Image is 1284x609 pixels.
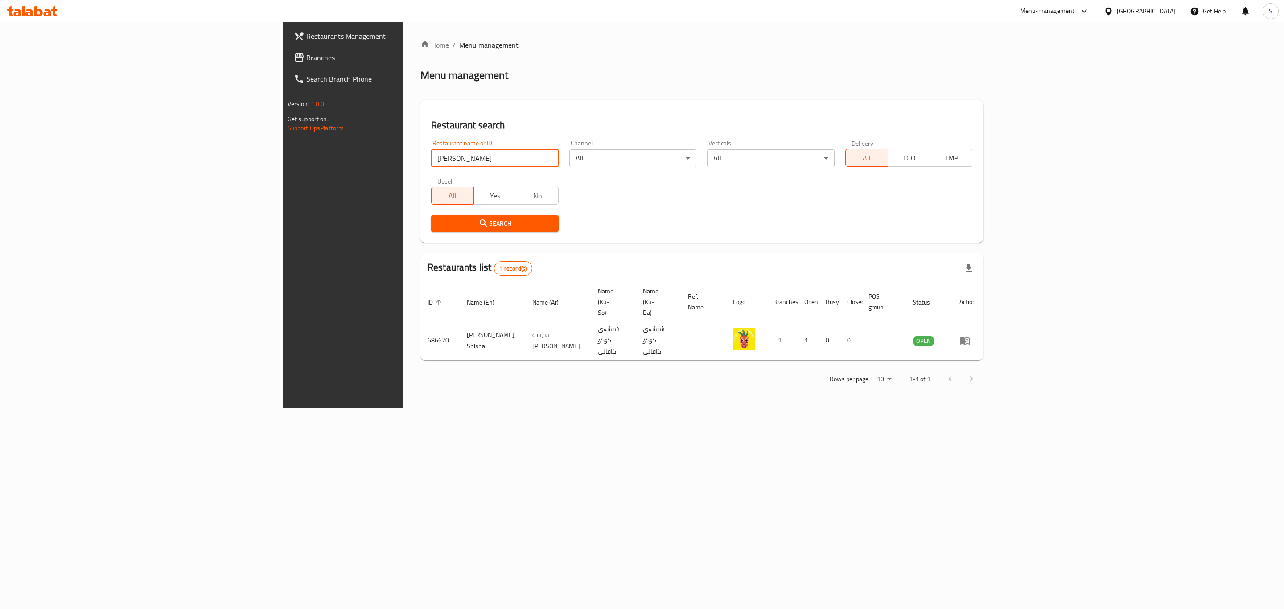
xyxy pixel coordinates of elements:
h2: Restaurant search [431,119,972,132]
div: All [569,149,697,167]
span: ID [428,297,444,308]
td: شيشة [PERSON_NAME] [525,321,591,360]
span: Name (En) [467,297,506,308]
p: Rows per page: [830,374,870,385]
span: All [435,189,470,202]
span: S [1269,6,1272,16]
span: TMP [934,152,969,165]
button: No [516,187,559,205]
div: Total records count [494,261,533,276]
span: 1.0.0 [311,98,325,110]
div: Menu [959,335,976,346]
td: 1 [797,321,819,360]
td: شیشەی کۆکۆ کاڤالی [636,321,681,360]
th: Open [797,283,819,321]
th: Action [952,283,983,321]
th: Logo [726,283,766,321]
a: Search Branch Phone [287,68,498,90]
span: TGO [892,152,927,165]
button: Search [431,215,559,232]
span: Search Branch Phone [306,74,490,84]
span: Branches [306,52,490,63]
button: All [845,149,888,167]
span: Get support on: [288,113,329,125]
span: OPEN [913,336,934,346]
th: Busy [819,283,840,321]
span: Status [913,297,942,308]
label: Upsell [437,178,454,184]
img: Coco Cavalli Shisha [733,328,755,350]
span: Name (Ku-So) [598,286,625,318]
a: Support.OpsPlatform [288,122,344,134]
th: Branches [766,283,797,321]
button: TMP [930,149,973,167]
span: Restaurants Management [306,31,490,41]
table: enhanced table [420,283,983,360]
td: 1 [766,321,797,360]
td: 0 [819,321,840,360]
div: Menu-management [1020,6,1075,16]
span: No [520,189,555,202]
div: All [707,149,835,167]
span: Version: [288,98,309,110]
button: Yes [473,187,516,205]
a: Branches [287,47,498,68]
span: Ref. Name [688,291,715,313]
div: [GEOGRAPHIC_DATA] [1117,6,1176,16]
span: 1 record(s) [494,264,532,273]
a: Restaurants Management [287,25,498,47]
h2: Restaurants list [428,261,532,276]
nav: breadcrumb [420,40,983,50]
div: Export file [958,258,979,279]
span: Name (Ar) [532,297,570,308]
span: Search [438,218,551,229]
button: All [431,187,474,205]
button: TGO [888,149,930,167]
label: Delivery [852,140,874,146]
span: POS group [868,291,895,313]
p: 1-1 of 1 [909,374,930,385]
span: Name (Ku-Ba) [643,286,670,318]
input: Search for restaurant name or ID.. [431,149,559,167]
span: Yes [477,189,513,202]
span: All [849,152,885,165]
td: شیشەی کۆکۆ کاڤالی [591,321,636,360]
td: 0 [840,321,861,360]
div: Rows per page: [873,373,895,386]
th: Closed [840,283,861,321]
